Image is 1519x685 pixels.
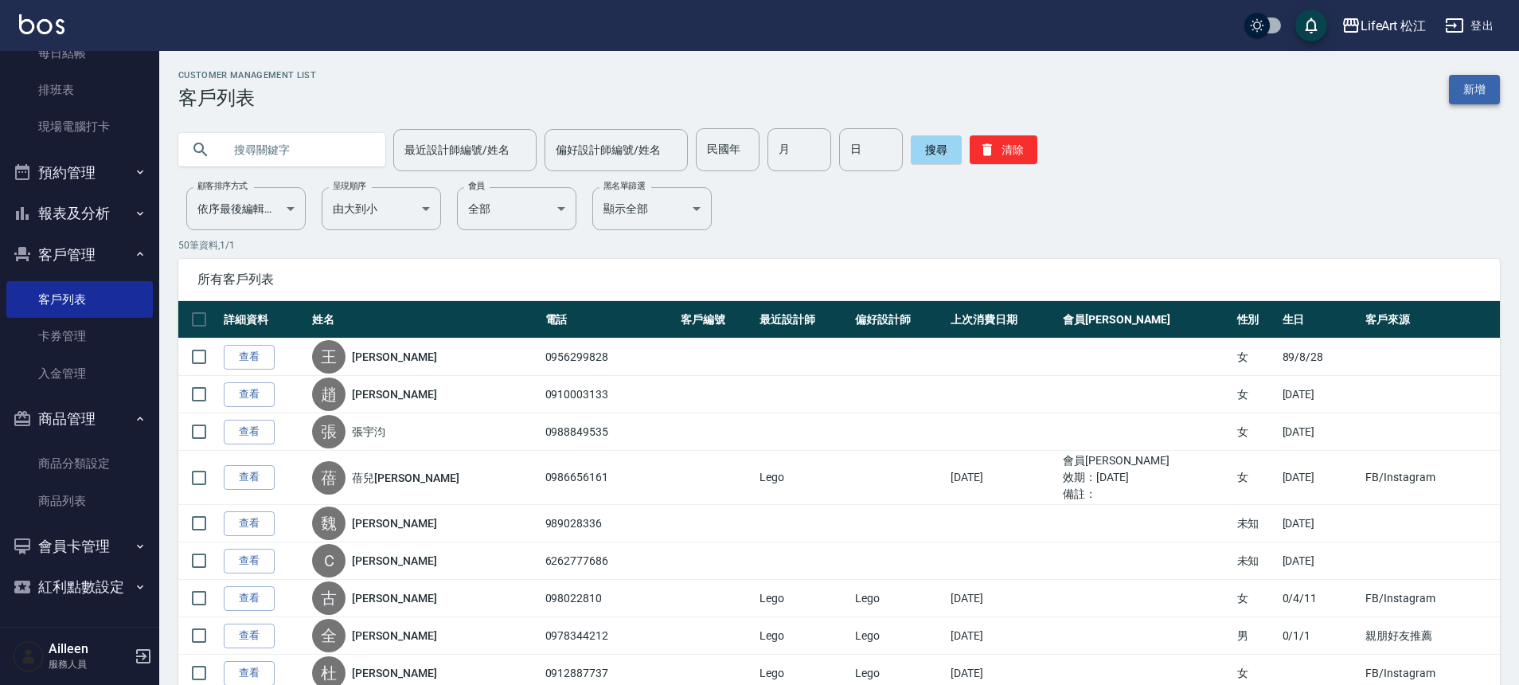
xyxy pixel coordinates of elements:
a: 客戶列表 [6,281,153,318]
td: 女 [1233,376,1279,413]
div: 古 [312,581,346,615]
img: Person [13,640,45,672]
div: 全部 [457,187,576,230]
td: [DATE] [947,617,1059,655]
a: 查看 [224,624,275,648]
a: 現場電腦打卡 [6,108,153,145]
button: 預約管理 [6,152,153,194]
div: 依序最後編輯時間 [186,187,306,230]
div: LifeArt 松江 [1361,16,1427,36]
td: 0910003133 [541,376,677,413]
h5: Ailleen [49,641,130,657]
a: [PERSON_NAME] [352,553,436,569]
span: 所有客戶列表 [197,272,1481,288]
th: 姓名 [308,301,541,339]
label: 黑名單篩選 [603,180,645,192]
td: 女 [1233,580,1279,617]
a: 查看 [224,511,275,536]
td: 89/8/28 [1279,339,1362,376]
td: 男 [1233,617,1279,655]
a: [PERSON_NAME] [352,665,436,681]
label: 顧客排序方式 [197,180,248,192]
td: 未知 [1233,542,1279,580]
td: 0978344212 [541,617,677,655]
td: 989028336 [541,505,677,542]
a: [PERSON_NAME] [352,349,436,365]
td: Lego [756,451,851,505]
p: 50 筆資料, 1 / 1 [178,238,1500,252]
button: 會員卡管理 [6,526,153,567]
div: 魏 [312,507,346,540]
td: 未知 [1233,505,1279,542]
a: 商品列表 [6,483,153,519]
td: 0/4/11 [1279,580,1362,617]
a: 入金管理 [6,355,153,392]
p: 服務人員 [49,657,130,671]
div: 全 [312,619,346,652]
td: 女 [1233,451,1279,505]
div: C [312,544,346,577]
th: 客戶編號 [677,301,756,339]
a: 商品分類設定 [6,445,153,482]
div: 顯示全部 [592,187,712,230]
button: 客戶管理 [6,234,153,276]
ul: 效期： [DATE] [1063,469,1229,486]
button: 搜尋 [911,135,962,164]
td: [DATE] [1279,413,1362,451]
a: 卡券管理 [6,318,153,354]
button: 紅利點數設定 [6,566,153,608]
th: 會員[PERSON_NAME] [1059,301,1233,339]
ul: 會員[PERSON_NAME] [1063,452,1229,469]
label: 呈現順序 [333,180,366,192]
td: [DATE] [947,451,1059,505]
td: Lego [756,617,851,655]
a: [PERSON_NAME] [352,590,436,606]
td: 6262777686 [541,542,677,580]
button: 登出 [1439,11,1500,41]
ul: 備註： [1063,486,1229,503]
a: 張宇汮 [352,424,385,440]
td: 親朋好友推薦 [1361,617,1500,655]
td: 0956299828 [541,339,677,376]
td: [DATE] [1279,451,1362,505]
a: 查看 [224,465,275,490]
td: 0986656161 [541,451,677,505]
a: [PERSON_NAME] [352,386,436,402]
a: 蓓兒[PERSON_NAME] [352,470,459,486]
th: 偏好設計師 [851,301,947,339]
a: 查看 [224,382,275,407]
div: 趙 [312,378,346,411]
button: 商品管理 [6,398,153,440]
td: 女 [1233,339,1279,376]
th: 性別 [1233,301,1279,339]
td: 0988849535 [541,413,677,451]
td: FB/Instagram [1361,580,1500,617]
button: save [1295,10,1327,41]
div: 由大到小 [322,187,441,230]
th: 電話 [541,301,677,339]
a: 排班表 [6,72,153,108]
td: [DATE] [947,580,1059,617]
a: [PERSON_NAME] [352,628,436,644]
td: [DATE] [1279,542,1362,580]
div: 蓓 [312,461,346,495]
td: Lego [756,580,851,617]
input: 搜尋關鍵字 [223,128,373,171]
a: 查看 [224,345,275,370]
td: 0/1/1 [1279,617,1362,655]
a: 查看 [224,420,275,444]
td: 女 [1233,413,1279,451]
div: 張 [312,415,346,448]
th: 客戶來源 [1361,301,1500,339]
th: 最近設計師 [756,301,851,339]
th: 上次消費日期 [947,301,1059,339]
a: 新增 [1449,75,1500,104]
th: 生日 [1279,301,1362,339]
th: 詳細資料 [220,301,308,339]
a: 查看 [224,586,275,611]
h3: 客戶列表 [178,87,316,109]
div: 王 [312,340,346,374]
a: [PERSON_NAME] [352,515,436,531]
h2: Customer Management List [178,70,316,80]
img: Logo [19,14,64,34]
